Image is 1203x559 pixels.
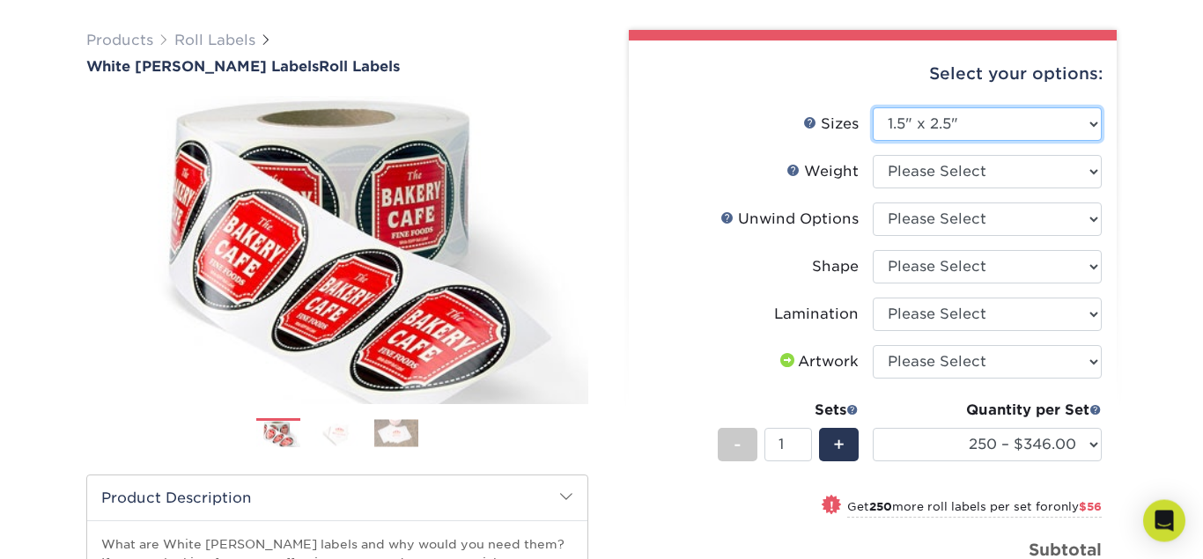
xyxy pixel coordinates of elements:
[86,32,153,48] a: Products
[1029,540,1102,559] strong: Subtotal
[734,431,742,458] span: -
[786,161,859,182] div: Weight
[1079,500,1102,513] span: $56
[256,419,300,450] img: Roll Labels 01
[833,431,845,458] span: +
[718,400,859,421] div: Sets
[873,400,1102,421] div: Quantity per Set
[86,58,588,75] a: White [PERSON_NAME] LabelsRoll Labels
[174,32,255,48] a: Roll Labels
[315,419,359,446] img: Roll Labels 02
[774,304,859,325] div: Lamination
[803,114,859,135] div: Sizes
[869,500,892,513] strong: 250
[86,58,319,75] span: White [PERSON_NAME] Labels
[643,40,1103,107] div: Select your options:
[87,475,587,520] h2: Product Description
[777,351,859,372] div: Artwork
[812,256,859,277] div: Shape
[374,419,418,446] img: Roll Labels 03
[720,209,859,230] div: Unwind Options
[1143,499,1185,541] div: Open Intercom Messenger
[1053,500,1102,513] span: only
[847,500,1102,518] small: Get more roll labels per set for
[86,58,588,75] h1: Roll Labels
[830,496,834,515] span: !
[86,77,588,423] img: White BOPP Labels 01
